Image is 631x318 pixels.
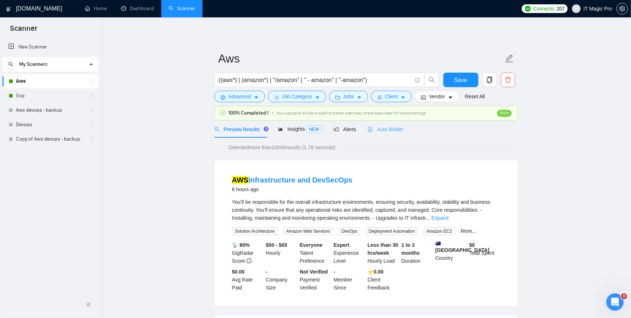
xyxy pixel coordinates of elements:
button: setting [617,3,628,14]
span: holder [89,136,95,142]
div: Experience Level [332,241,366,265]
button: search [425,73,439,87]
b: Everyone [300,242,323,248]
b: 📡 80% [232,242,250,248]
div: Total Spent [468,241,502,265]
a: Copy of Aws devops - backup [16,132,85,146]
span: idcard [421,95,426,100]
span: folder [335,95,340,100]
a: New Scanner [8,40,93,54]
span: 8 [621,293,627,299]
div: Avg Rate Paid [231,268,265,292]
span: Deployment Automation [366,227,418,235]
b: [GEOGRAPHIC_DATA] [435,241,490,253]
span: Scanner [4,23,43,38]
a: AWSInfrastructure and DevSecOps [232,176,353,184]
div: Tooltip anchor [263,126,269,132]
b: $0.00 [232,269,245,275]
li: New Scanner [3,40,98,54]
span: holder [89,107,95,113]
span: delete [501,77,515,83]
mark: AWS [232,176,249,184]
span: caret-down [315,95,320,100]
img: upwork-logo.png [525,6,531,12]
div: Company Size [264,268,298,292]
span: holder [89,93,95,99]
span: holder [89,78,95,84]
span: edit [505,54,514,63]
span: Detected more than 10000 results (1.78 seconds) [223,143,341,151]
div: Client Feedback [366,268,400,292]
a: Reset All [465,93,485,100]
span: Amazon EC2 [424,227,455,235]
span: Amazon Web Services [283,227,333,235]
b: 1 to 3 months [401,242,420,256]
input: Search Freelance Jobs... [219,76,412,85]
a: dashboardDashboard [121,5,154,12]
span: Vendor [429,93,445,100]
span: setting [221,95,226,100]
span: search [425,77,439,83]
div: Payment Verified [298,268,332,292]
button: copy [482,73,497,87]
span: search [214,127,219,132]
span: setting [617,6,628,12]
span: bars [274,95,279,100]
div: Hourly Load [366,241,400,265]
img: logo [6,3,11,15]
input: Scanner name... [218,50,503,68]
span: Preview Results [214,126,267,132]
a: Expand [431,215,448,221]
span: copy [483,77,496,83]
span: Auto Bidder [368,126,404,132]
div: Member Since [332,268,366,292]
div: You’ll be responsible for the overall infrastructure environments, ensuring security, availabilit... [232,198,500,222]
iframe: Intercom live chat [606,293,624,311]
span: robot [368,127,373,132]
span: user [574,6,579,11]
span: Insights [278,126,322,132]
button: userClientcaret-down [371,91,412,102]
span: NEW [306,125,322,133]
b: Expert [334,242,350,248]
span: DevOps [339,227,360,235]
a: setting [617,6,628,12]
a: Gcp [16,89,85,103]
a: Devops [16,117,85,132]
span: Client [385,93,398,100]
div: Country [434,241,468,265]
div: Hourly [264,241,298,265]
img: 🇳🇿 [436,241,441,246]
span: 207 [557,5,564,13]
span: info-circle [415,78,420,82]
span: Solution Architecture [232,227,278,235]
span: 100% [497,110,512,117]
span: search [5,62,16,67]
span: notification [334,127,339,132]
span: info-circle [247,258,252,263]
span: double-left [86,301,93,308]
span: holder [89,122,95,128]
a: homeHome [85,5,107,12]
span: My Scanners [19,57,48,72]
b: $50 - $65 [266,242,287,248]
span: Your Laziza AI is fine-tuned for better matches, check back later for more training! [276,111,426,116]
span: Connects: [533,5,555,13]
span: 100% Completed ! [229,109,269,117]
a: Aws [16,74,85,89]
span: Job Category [282,93,312,100]
button: search [5,59,17,70]
span: Save [454,76,467,85]
div: Duration [400,241,434,265]
span: caret-down [254,95,259,100]
span: caret-down [448,95,453,100]
button: delete [501,73,515,87]
li: My Scanners [3,57,98,146]
button: Save [443,73,478,87]
div: GigRadar Score [231,241,265,265]
button: folderJobscaret-down [329,91,368,102]
span: area-chart [278,126,283,132]
b: Less than 30 hrs/week [368,242,398,256]
a: More... [461,228,477,234]
b: Not Verified [300,269,328,275]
